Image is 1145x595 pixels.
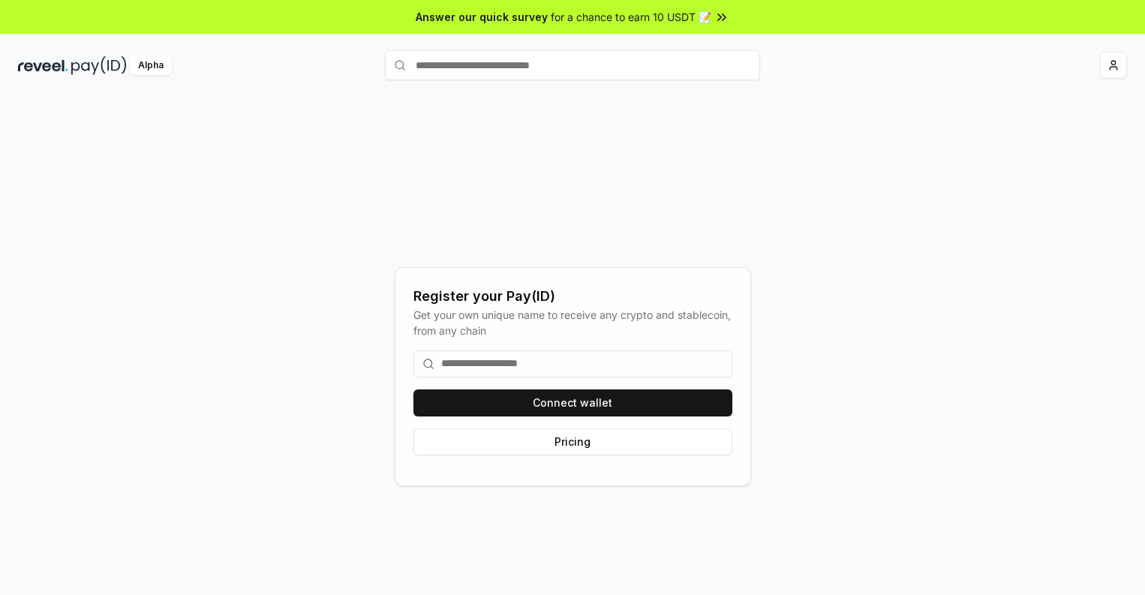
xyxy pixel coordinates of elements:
div: Register your Pay(ID) [413,286,732,307]
button: Connect wallet [413,389,732,416]
div: Get your own unique name to receive any crypto and stablecoin, from any chain [413,307,732,338]
img: pay_id [71,56,127,75]
img: reveel_dark [18,56,68,75]
div: Alpha [130,56,172,75]
span: Answer our quick survey [416,9,548,25]
button: Pricing [413,428,732,455]
span: for a chance to earn 10 USDT 📝 [551,9,711,25]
